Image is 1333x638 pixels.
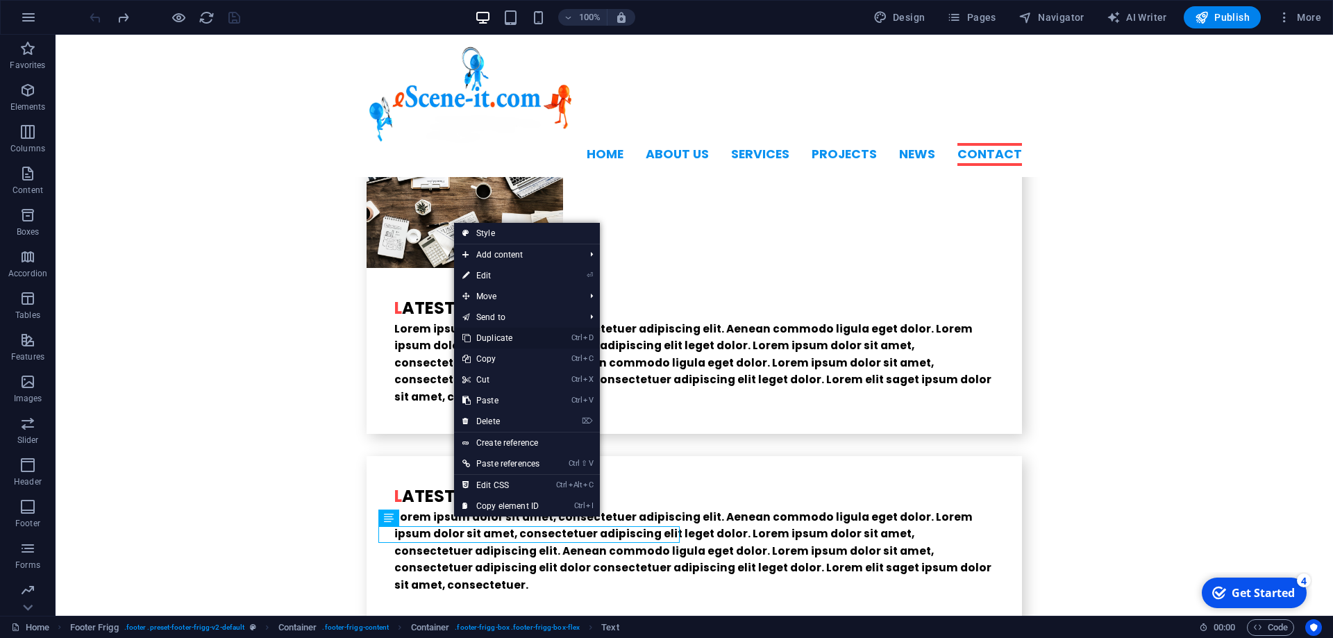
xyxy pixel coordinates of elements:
i: Redo: Paste (Ctrl+Y, ⌘+Y) [115,10,131,26]
i: V [589,459,593,468]
span: Code [1253,619,1288,636]
i: Ctrl [569,459,580,468]
span: Design [873,10,925,24]
p: Tables [15,310,40,321]
i: Ctrl [574,501,585,510]
span: Publish [1195,10,1250,24]
span: Move [454,286,579,307]
a: Click to cancel selection. Double-click to open Pages [11,619,49,636]
i: V [583,396,593,405]
div: Get Started [37,13,101,28]
span: 00 00 [1214,619,1235,636]
i: Alt [569,480,582,489]
i: Ctrl [571,333,582,342]
i: D [583,333,593,342]
a: Create reference [454,433,600,453]
span: Click to select. Double-click to edit [411,619,450,636]
p: Accordion [8,268,47,279]
p: Favorites [10,60,45,71]
p: Forms [15,560,40,571]
span: Click to select. Double-click to edit [278,619,317,636]
i: Ctrl [571,375,582,384]
div: Get Started 4 items remaining, 20% complete [8,6,112,36]
a: Send to [454,307,579,328]
i: C [583,480,593,489]
button: Usercentrics [1305,619,1322,636]
span: Navigator [1018,10,1084,24]
i: ⌦ [582,417,593,426]
button: Design [868,6,931,28]
h6: Session time [1199,619,1236,636]
span: Click to select. Double-click to edit [601,619,619,636]
a: Style [454,223,600,244]
i: ⇧ [581,459,587,468]
span: More [1277,10,1321,24]
span: . footer-frigg-box .footer-frigg-box-flex [455,619,580,636]
p: Elements [10,101,46,112]
button: Code [1247,619,1294,636]
p: Columns [10,143,45,154]
p: Content [12,185,43,196]
button: redo [115,9,131,26]
a: CtrlVPaste [454,390,548,411]
i: ⏎ [587,271,593,280]
a: CtrlICopy element ID [454,496,548,517]
nav: breadcrumb [70,619,619,636]
span: Pages [947,10,996,24]
button: AI Writer [1101,6,1173,28]
button: Pages [941,6,1001,28]
a: Ctrl⇧VPaste references [454,453,548,474]
button: Publish [1184,6,1261,28]
p: Header [14,476,42,487]
a: CtrlCCopy [454,349,548,369]
i: Ctrl [556,480,567,489]
span: Click to select. Double-click to edit [70,619,119,636]
span: . footer .preset-footer-frigg-v2-default [124,619,245,636]
p: Features [11,351,44,362]
i: On resize automatically adjust zoom level to fit chosen device. [615,11,628,24]
button: Navigator [1013,6,1090,28]
a: CtrlAltCEdit CSS [454,475,548,496]
a: CtrlXCut [454,369,548,390]
button: reload [198,9,215,26]
i: Ctrl [571,354,582,363]
span: AI Writer [1107,10,1167,24]
span: . footer-frigg-content [322,619,389,636]
p: Slider [17,435,39,446]
span: Add content [454,244,579,265]
p: Boxes [17,226,40,237]
i: X [583,375,593,384]
div: 4 [103,1,117,15]
i: I [586,501,593,510]
a: ⌦Delete [454,411,548,432]
button: More [1272,6,1327,28]
span: : [1223,622,1225,632]
i: This element is a customizable preset [250,623,256,631]
div: Design (Ctrl+Alt+Y) [868,6,931,28]
h6: 100% [579,9,601,26]
a: ⏎Edit [454,265,548,286]
i: Ctrl [571,396,582,405]
i: C [583,354,593,363]
button: 100% [558,9,607,26]
p: Images [14,393,42,404]
a: CtrlDDuplicate [454,328,548,349]
p: Footer [15,518,40,529]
